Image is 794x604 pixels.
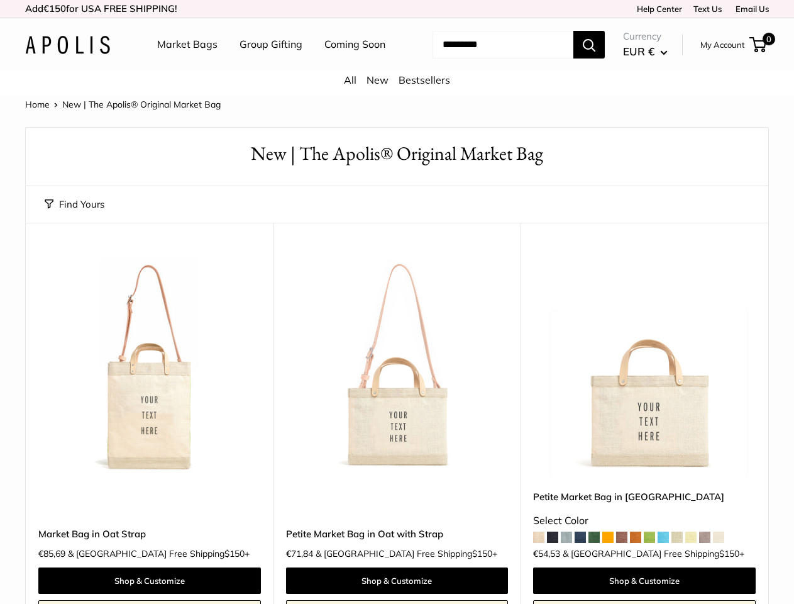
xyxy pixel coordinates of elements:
a: Market Bags [157,35,218,54]
span: €54,53 [533,549,560,558]
h1: New | The Apolis® Original Market Bag [45,140,749,167]
a: Text Us [693,4,722,14]
span: & [GEOGRAPHIC_DATA] Free Shipping + [316,549,497,558]
nav: Breadcrumb [25,96,221,113]
a: Home [25,99,50,110]
a: Market Bag in Oat StrapMarket Bag in Oat Strap [38,254,261,477]
a: Petite Market Bag in [GEOGRAPHIC_DATA] [533,489,756,504]
button: Search [573,31,605,59]
a: Shop & Customize [38,568,261,594]
a: Group Gifting [240,35,302,54]
span: New | The Apolis® Original Market Bag [62,99,221,110]
span: $150 [719,548,739,559]
img: Petite Market Bag in Oat with Strap [286,254,509,477]
a: Petite Market Bag in Oat with Strap [286,527,509,541]
span: 0 [763,33,775,45]
img: Petite Market Bag in Oat [533,254,756,477]
span: €150 [43,3,66,14]
span: & [GEOGRAPHIC_DATA] Free Shipping + [563,549,744,558]
a: Shop & Customize [533,568,756,594]
img: Market Bag in Oat Strap [38,254,261,477]
a: My Account [700,37,745,52]
a: Coming Soon [324,35,385,54]
span: $150 [472,548,492,559]
a: Shop & Customize [286,568,509,594]
a: Petite Market Bag in OatPetite Market Bag in Oat [533,254,756,477]
input: Search... [433,31,573,59]
div: Select Color [533,512,756,530]
a: Market Bag in Oat Strap [38,527,261,541]
span: €71,84 [286,549,313,558]
button: EUR € [623,42,668,62]
span: Currency [623,28,668,45]
span: $150 [224,548,245,559]
a: Help Center [632,4,682,14]
a: New [367,74,389,86]
a: Bestsellers [399,74,450,86]
a: All [344,74,356,86]
span: €85,69 [38,549,65,558]
span: & [GEOGRAPHIC_DATA] Free Shipping + [68,549,250,558]
span: EUR € [623,45,654,58]
a: Email Us [731,4,769,14]
img: Apolis [25,36,110,54]
button: Find Yours [45,196,104,213]
a: 0 [751,37,766,52]
a: Petite Market Bag in Oat with StrapPetite Market Bag in Oat with Strap [286,254,509,477]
